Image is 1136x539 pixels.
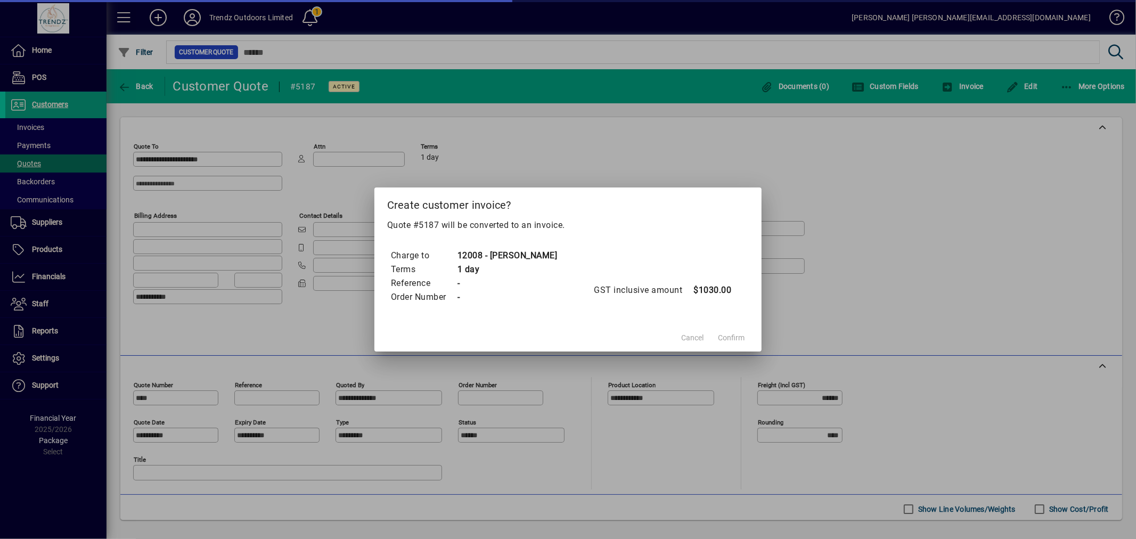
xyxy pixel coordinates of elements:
td: 12008 - [PERSON_NAME] [457,249,558,263]
h2: Create customer invoice? [374,187,762,218]
td: Charge to [390,249,457,263]
td: GST inclusive amount [593,283,693,297]
td: Reference [390,276,457,290]
td: Terms [390,263,457,276]
td: - [457,276,558,290]
td: 1 day [457,263,558,276]
td: - [457,290,558,304]
p: Quote #5187 will be converted to an invoice. [387,219,749,232]
td: $1030.00 [693,283,735,297]
td: Order Number [390,290,457,304]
